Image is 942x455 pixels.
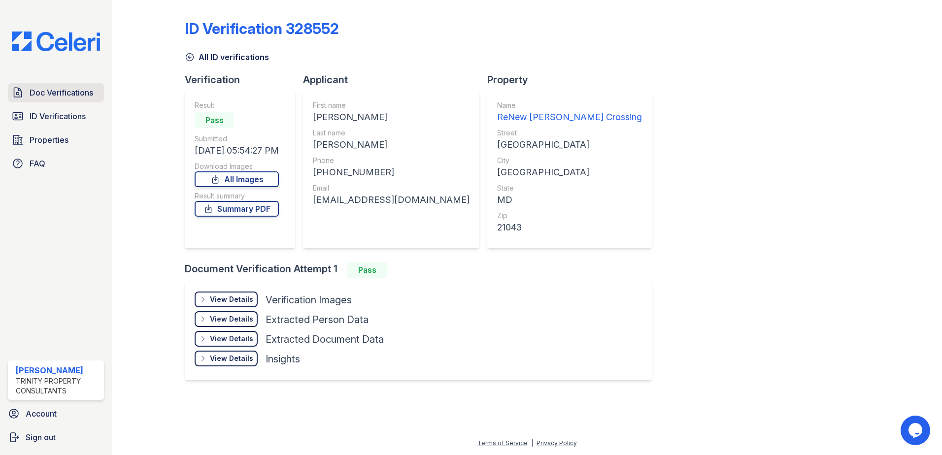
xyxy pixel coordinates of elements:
div: View Details [210,314,253,324]
div: City [497,156,642,165]
span: Doc Verifications [30,87,93,98]
span: Sign out [26,431,56,443]
img: CE_Logo_Blue-a8612792a0a2168367f1c8372b55b34899dd931a85d93a1a3d3e32e68fde9ad4.png [4,32,108,51]
a: Account [4,404,108,423]
div: Result summary [195,191,279,201]
a: Name ReNew [PERSON_NAME] Crossing [497,100,642,124]
div: [DATE] 05:54:27 PM [195,144,279,158]
a: All Images [195,171,279,187]
div: Street [497,128,642,138]
a: Sign out [4,427,108,447]
div: 21043 [497,221,642,234]
div: Email [313,183,470,193]
iframe: chat widget [901,416,932,445]
div: Pass [195,112,234,128]
div: ID Verification 328552 [185,20,339,37]
div: Applicant [303,73,487,87]
a: FAQ [8,154,104,173]
div: Verification Images [266,293,352,307]
div: | [531,439,533,447]
a: Terms of Service [477,439,528,447]
div: [PERSON_NAME] [313,110,470,124]
div: Insights [266,352,300,366]
div: [GEOGRAPHIC_DATA] [497,138,642,152]
div: Result [195,100,279,110]
div: Phone [313,156,470,165]
a: Doc Verifications [8,83,104,102]
div: MD [497,193,642,207]
div: Pass [347,262,387,278]
div: Zip [497,211,642,221]
div: State [497,183,642,193]
span: FAQ [30,158,45,169]
div: First name [313,100,470,110]
div: Trinity Property Consultants [16,376,100,396]
div: [PERSON_NAME] [313,138,470,152]
span: Properties [30,134,68,146]
a: Privacy Policy [537,439,577,447]
a: Properties [8,130,104,150]
div: Document Verification Attempt 1 [185,262,660,278]
div: Property [487,73,660,87]
div: Name [497,100,642,110]
div: Download Images [195,162,279,171]
span: ID Verifications [30,110,86,122]
div: Last name [313,128,470,138]
div: [PHONE_NUMBER] [313,165,470,179]
div: Submitted [195,134,279,144]
div: Extracted Document Data [266,332,384,346]
div: [GEOGRAPHIC_DATA] [497,165,642,179]
span: Account [26,408,57,420]
div: View Details [210,334,253,344]
div: View Details [210,354,253,363]
div: ReNew [PERSON_NAME] Crossing [497,110,642,124]
a: All ID verifications [185,51,269,63]
div: [EMAIL_ADDRESS][DOMAIN_NAME] [313,193,470,207]
a: ID Verifications [8,106,104,126]
div: View Details [210,294,253,304]
div: Extracted Person Data [266,313,369,326]
div: [PERSON_NAME] [16,364,100,376]
div: Verification [185,73,303,87]
a: Summary PDF [195,201,279,217]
